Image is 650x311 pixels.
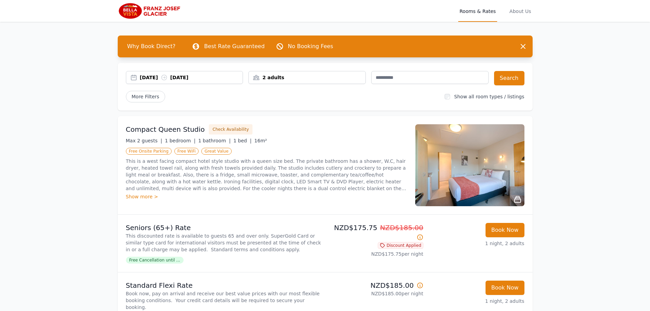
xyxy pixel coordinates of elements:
[126,91,165,102] span: More Filters
[126,148,172,155] span: Free Onsite Parking
[486,223,524,237] button: Book Now
[122,40,181,53] span: Why Book Direct?
[454,94,524,99] label: Show all room types / listings
[174,148,199,155] span: Free WiFi
[209,124,252,135] button: Check Availability
[328,281,423,290] p: NZD$185.00
[126,232,322,253] p: This discounted rate is available to guests 65 and over only. SuperGold Card or similar type card...
[126,125,205,134] h3: Compact Queen Studio
[126,223,322,232] p: Seniors (65+) Rate
[201,148,231,155] span: Great Value
[494,71,524,85] button: Search
[165,138,196,143] span: 1 bedroom |
[126,138,162,143] span: Max 2 guests |
[328,290,423,297] p: NZD$185.00 per night
[249,74,365,81] div: 2 adults
[254,138,267,143] span: 16m²
[140,74,243,81] div: [DATE] [DATE]
[328,223,423,242] p: NZD$175.75
[198,138,231,143] span: 1 bathroom |
[204,42,264,51] p: Best Rate Guaranteed
[118,3,183,19] img: Bella Vista Franz Josef Glacier
[429,298,524,305] p: 1 night, 2 adults
[429,240,524,247] p: 1 night, 2 adults
[486,281,524,295] button: Book Now
[233,138,251,143] span: 1 bed |
[126,290,322,311] p: Book now, pay on arrival and receive our best value prices with our most flexible booking conditi...
[378,242,423,249] span: Discount Applied
[126,193,407,200] div: Show more >
[288,42,333,51] p: No Booking Fees
[126,257,184,264] span: Free Cancellation until ...
[380,224,423,232] span: NZD$185.00
[328,251,423,257] p: NZD$175.75 per night
[126,281,322,290] p: Standard Flexi Rate
[126,158,407,192] p: This is a west facing compact hotel style studio with a queen size bed. The private bathroom has ...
